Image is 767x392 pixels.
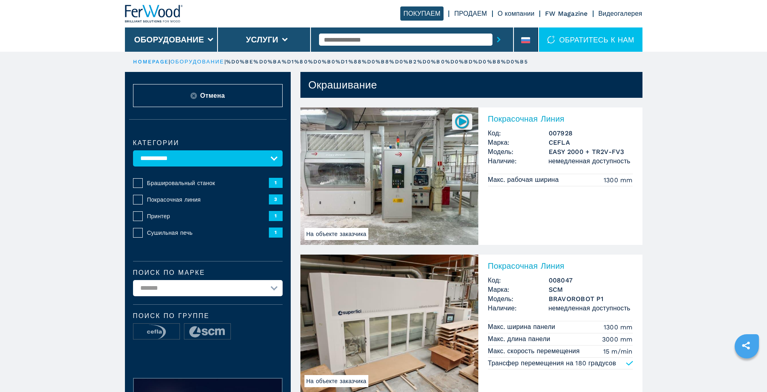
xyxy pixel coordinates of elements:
[171,59,224,65] a: оборудование
[147,229,269,237] span: Сушильная печь
[226,58,529,65] p: %D0%BE%D0%BA%D1%80%D0%B0%D1%88%D0%B8%D0%B2%D0%B0%D0%BD%D0%B8%D0%B5
[736,335,756,356] a: sharethis
[300,255,642,392] a: Покрасочная Линия SCM BRAVOROBOT P1На объекте заказчикаПокрасочная ЛинияКод:008047Марка:SCMМодель...
[454,114,470,129] img: 007928
[604,175,633,185] em: 1300 mm
[549,138,633,147] h3: CEFLA
[488,347,582,356] p: Макс. скорость перемещения
[488,147,549,156] span: Модель:
[598,10,642,17] a: Видеогалерея
[733,356,761,386] iframe: Chat
[549,156,633,166] span: немедленная доступность
[269,178,283,188] span: 1
[133,270,283,276] label: Поиск по марке
[547,36,555,44] img: ОБРАТИТЕСЬ К НАМ
[300,255,478,392] img: Покрасочная Линия SCM BRAVOROBOT P1
[549,285,633,294] h3: SCM
[602,335,633,344] em: 3000 mm
[308,78,377,91] h1: Окрашивание
[304,375,369,387] span: На объекте заказчика
[539,27,642,52] div: ОБРАТИТЕСЬ К НАМ
[269,194,283,204] span: 3
[488,335,553,344] p: Макс. длина панели
[488,175,561,184] p: Макс. рабочая ширина
[147,179,269,187] span: Брашировальный станок
[549,294,633,303] h3: BRAVOROBOT P1
[545,10,588,17] a: FW Magazine
[488,276,549,285] span: Код:
[169,59,170,65] span: |
[246,35,278,44] button: Услуги
[133,84,283,107] button: ResetОтмена
[488,129,549,138] span: Код:
[300,107,642,245] a: Покрасочная Линия CEFLA EASY 2000 + TR2V-FV3На объекте заказчика007928Покрасочная ЛинияКод:007928...
[549,276,633,285] h3: 008047
[269,211,283,221] span: 1
[184,324,230,340] img: image
[190,93,197,99] img: Reset
[488,359,616,368] p: Трансфер перемещения на 180 градусов
[603,347,633,356] em: 15 m/min
[549,147,633,156] h3: EASY 2000 + TR2V-FV3
[498,10,535,17] a: О компании
[147,196,269,204] span: Покрасочная линия
[147,212,269,220] span: Принтер
[224,59,226,65] span: |
[488,303,549,313] span: Наличие:
[488,322,558,331] p: Макс. ширина панели
[549,129,633,138] h3: 007928
[133,324,180,340] img: image
[133,59,169,65] a: HOMEPAGE
[400,6,444,21] a: ПОКУПАЕМ
[133,313,283,319] span: Поиск по группе
[488,261,633,271] h2: Покрасочная Линия
[134,35,204,44] button: Оборудование
[269,228,283,237] span: 1
[488,138,549,147] span: Марка:
[125,5,183,23] img: Ferwood
[454,10,487,17] a: ПРОДАЕМ
[300,107,478,245] img: Покрасочная Линия CEFLA EASY 2000 + TR2V-FV3
[133,140,283,146] label: категории
[488,114,633,124] h2: Покрасочная Линия
[488,156,549,166] span: Наличие:
[304,228,369,240] span: На объекте заказчика
[549,303,633,313] span: немедленная доступность
[200,91,225,100] span: Отмена
[488,285,549,294] span: Марка:
[604,322,633,332] em: 1300 mm
[488,294,549,303] span: Модель:
[492,30,505,49] button: submit-button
